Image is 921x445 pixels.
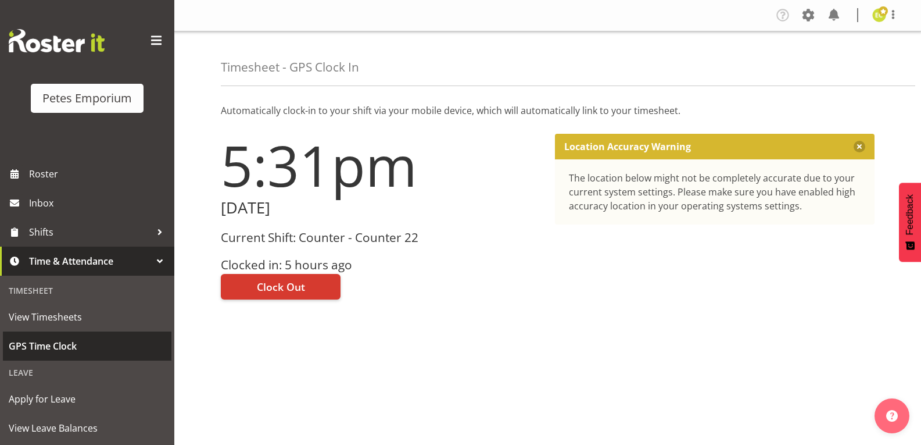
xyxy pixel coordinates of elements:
div: Leave [3,361,171,385]
p: Automatically clock-in to your shift via your mobile device, which will automatically link to you... [221,104,875,118]
a: GPS Time Clock [3,332,171,361]
span: GPS Time Clock [9,337,166,355]
span: Apply for Leave [9,390,166,408]
span: Clock Out [257,279,305,294]
div: Timesheet [3,279,171,302]
h2: [DATE] [221,199,541,217]
div: Petes Emporium [42,90,132,107]
h3: Clocked in: 5 hours ago [221,258,541,272]
span: Roster [29,165,169,183]
button: Clock Out [221,274,341,300]
span: Feedback [905,194,915,235]
div: The location below might not be completely accurate due to your current system settings. Please m... [569,171,861,213]
img: emma-croft7499.jpg [872,8,886,22]
a: View Leave Balances [3,414,171,443]
h4: Timesheet - GPS Clock In [221,60,359,74]
span: Time & Attendance [29,252,151,270]
button: Feedback - Show survey [899,183,921,262]
img: help-xxl-2.png [886,410,898,422]
h1: 5:31pm [221,134,541,197]
a: View Timesheets [3,302,171,332]
span: View Leave Balances [9,419,166,437]
img: Rosterit website logo [9,29,105,52]
h3: Current Shift: Counter - Counter 22 [221,231,541,244]
p: Location Accuracy Warning [564,141,691,152]
span: Inbox [29,194,169,212]
a: Apply for Leave [3,385,171,414]
span: Shifts [29,223,151,241]
span: View Timesheets [9,308,166,326]
button: Close message [854,141,865,152]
